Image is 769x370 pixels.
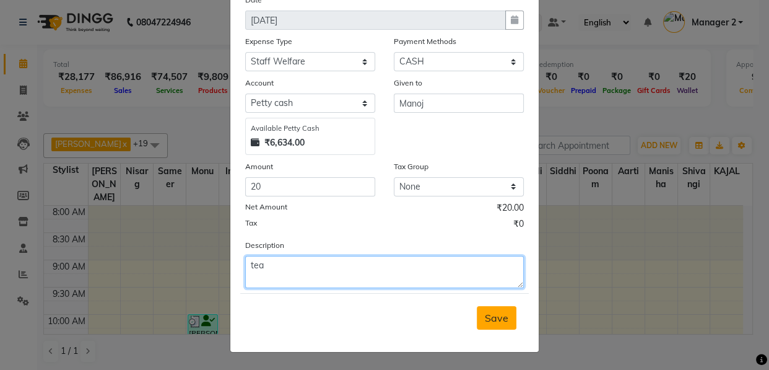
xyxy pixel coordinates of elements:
label: Account [245,77,274,89]
input: Given to [394,94,524,113]
label: Amount [245,161,273,172]
label: Expense Type [245,36,292,47]
label: Given to [394,77,422,89]
strong: ₹6,634.00 [264,136,305,149]
label: Description [245,240,284,251]
button: Save [477,306,516,330]
input: Amount [245,177,375,196]
label: Payment Methods [394,36,456,47]
label: Tax Group [394,161,428,172]
div: Available Petty Cash [251,123,370,134]
span: ₹0 [513,218,524,234]
span: Save [485,312,508,324]
label: Tax [245,218,257,229]
span: ₹20.00 [497,201,524,218]
label: Net Amount [245,201,287,213]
